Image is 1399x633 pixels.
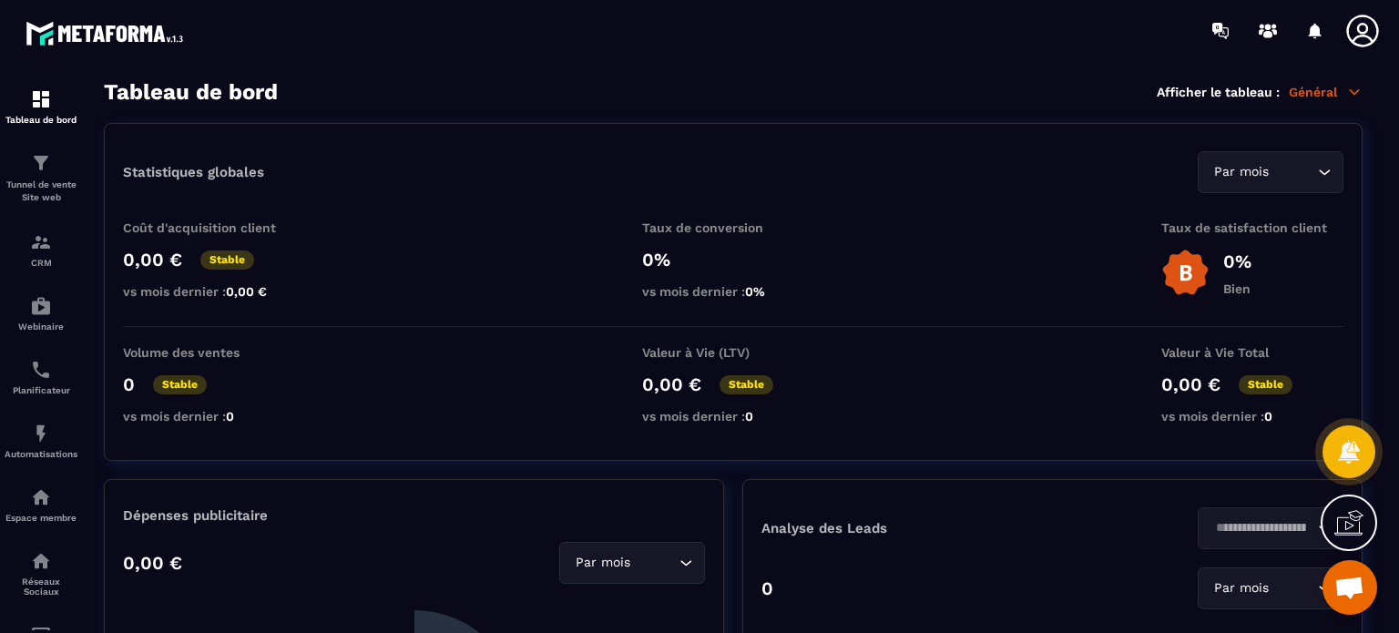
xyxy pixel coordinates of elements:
[642,373,701,395] p: 0,00 €
[642,220,824,235] p: Taux de conversion
[30,486,52,508] img: automations
[123,409,305,424] p: vs mois dernier :
[226,409,234,424] span: 0
[634,553,675,573] input: Search for option
[123,373,135,395] p: 0
[123,164,264,180] p: Statistiques globales
[1210,578,1272,598] span: Par mois
[30,295,52,317] img: automations
[1239,375,1292,394] p: Stable
[559,542,705,584] div: Search for option
[1198,567,1343,609] div: Search for option
[200,250,254,270] p: Stable
[745,409,753,424] span: 0
[1198,151,1343,193] div: Search for option
[1161,345,1343,360] p: Valeur à Vie Total
[1210,162,1272,182] span: Par mois
[123,284,305,299] p: vs mois dernier :
[123,249,182,271] p: 0,00 €
[1161,409,1343,424] p: vs mois dernier :
[123,507,705,524] p: Dépenses publicitaire
[123,345,305,360] p: Volume des ventes
[30,152,52,174] img: formation
[1223,250,1251,272] p: 0%
[5,258,77,268] p: CRM
[26,16,189,50] img: logo
[226,284,267,299] span: 0,00 €
[642,345,824,360] p: Valeur à Vie (LTV)
[1272,162,1313,182] input: Search for option
[1264,409,1272,424] span: 0
[1157,85,1280,99] p: Afficher le tableau :
[642,284,824,299] p: vs mois dernier :
[123,220,305,235] p: Coût d'acquisition client
[30,231,52,253] img: formation
[30,550,52,572] img: social-network
[5,536,77,610] a: social-networksocial-networkRéseaux Sociaux
[5,449,77,459] p: Automatisations
[30,423,52,444] img: automations
[1322,560,1377,615] div: Ouvrir le chat
[5,322,77,332] p: Webinaire
[30,359,52,381] img: scheduler
[5,138,77,218] a: formationformationTunnel de vente Site web
[1210,518,1313,538] input: Search for option
[1161,220,1343,235] p: Taux de satisfaction client
[5,409,77,473] a: automationsautomationsAutomatisations
[642,249,824,271] p: 0%
[720,375,773,394] p: Stable
[1223,281,1251,296] p: Bien
[104,79,278,105] h3: Tableau de bord
[5,513,77,523] p: Espace membre
[642,409,824,424] p: vs mois dernier :
[1161,373,1220,395] p: 0,00 €
[5,75,77,138] a: formationformationTableau de bord
[761,520,1053,536] p: Analyse des Leads
[5,115,77,125] p: Tableau de bord
[153,375,207,394] p: Stable
[5,345,77,409] a: schedulerschedulerPlanificateur
[123,552,182,574] p: 0,00 €
[1198,507,1343,549] div: Search for option
[5,473,77,536] a: automationsautomationsEspace membre
[30,88,52,110] img: formation
[1161,249,1210,297] img: b-badge-o.b3b20ee6.svg
[5,218,77,281] a: formationformationCRM
[5,385,77,395] p: Planificateur
[1289,84,1363,100] p: Général
[5,179,77,204] p: Tunnel de vente Site web
[5,281,77,345] a: automationsautomationsWebinaire
[571,553,634,573] span: Par mois
[745,284,765,299] span: 0%
[5,577,77,597] p: Réseaux Sociaux
[761,577,773,599] p: 0
[1272,578,1313,598] input: Search for option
